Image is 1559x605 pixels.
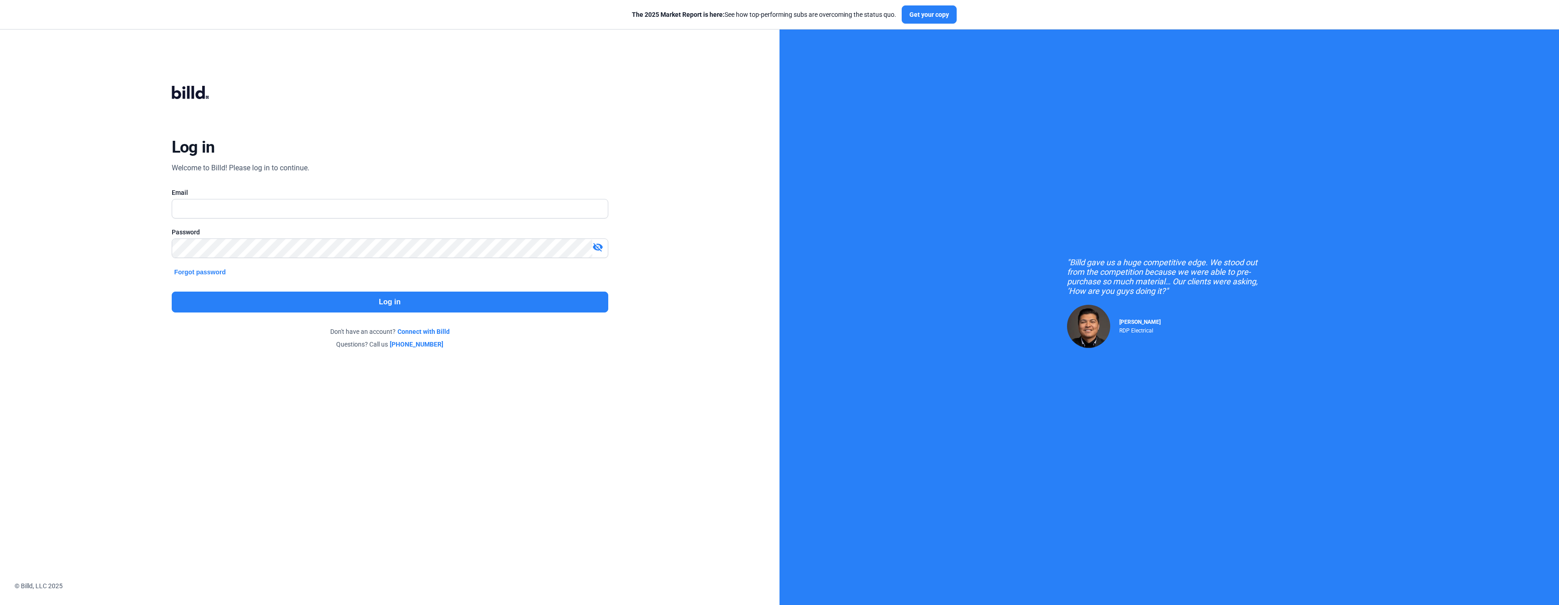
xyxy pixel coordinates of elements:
span: The 2025 Market Report is here: [632,11,725,18]
div: Password [172,228,608,237]
a: [PHONE_NUMBER] [390,340,443,349]
button: Get your copy [902,5,957,24]
div: RDP Electrical [1119,325,1161,334]
span: [PERSON_NAME] [1119,319,1161,325]
div: Email [172,188,608,197]
div: See how top-performing subs are overcoming the status quo. [632,10,896,19]
button: Forgot password [172,267,229,277]
mat-icon: visibility_off [592,242,603,253]
div: Don't have an account? [172,327,608,336]
div: Log in [172,137,215,157]
a: Connect with Billd [397,327,450,336]
img: Raul Pacheco [1067,305,1110,348]
div: "Billd gave us a huge competitive edge. We stood out from the competition because we were able to... [1067,258,1271,296]
div: Welcome to Billd! Please log in to continue. [172,163,309,174]
button: Log in [172,292,608,312]
div: Questions? Call us [172,340,608,349]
